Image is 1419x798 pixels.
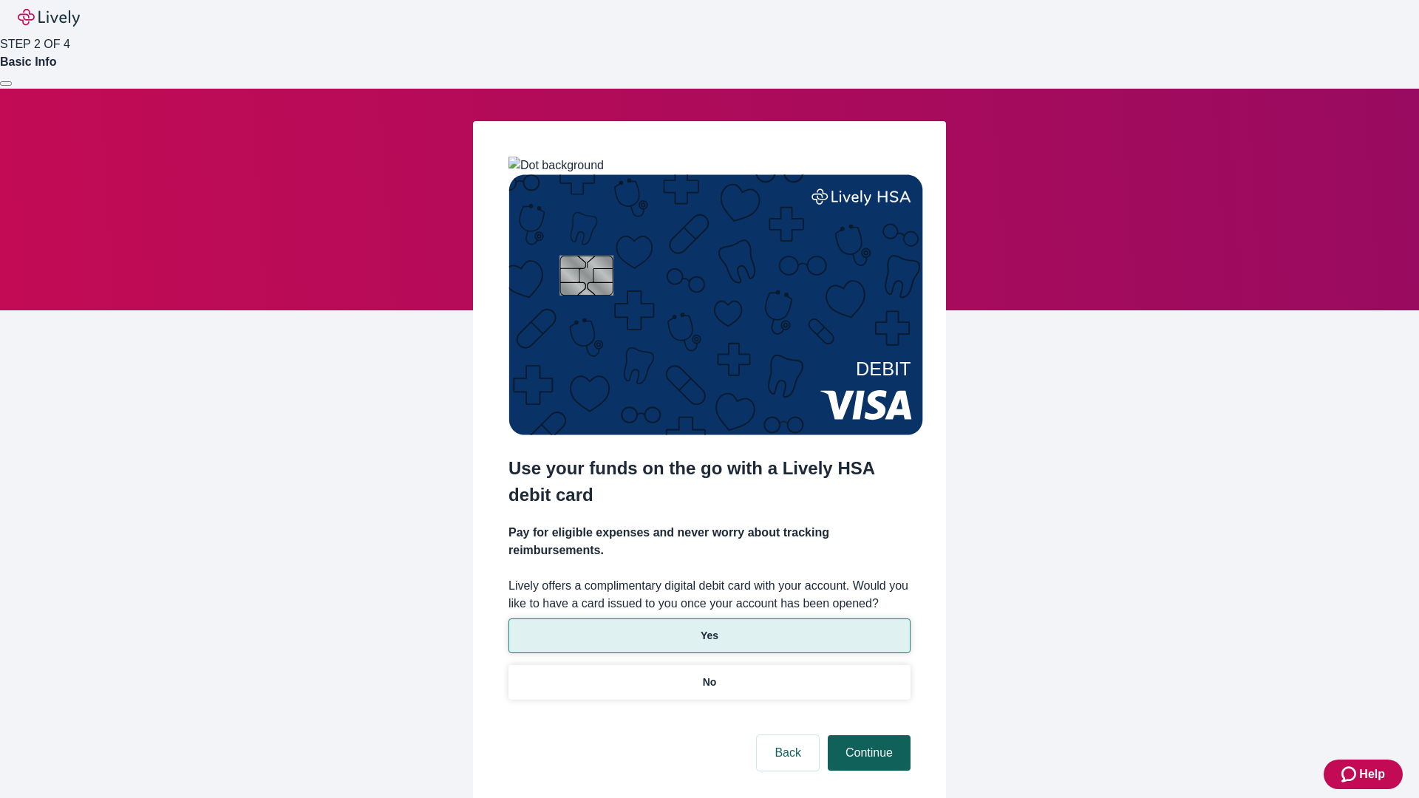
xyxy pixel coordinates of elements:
[508,455,911,508] h2: Use your funds on the go with a Lively HSA debit card
[701,628,718,644] p: Yes
[508,577,911,613] label: Lively offers a complimentary digital debit card with your account. Would you like to have a card...
[18,9,80,27] img: Lively
[508,174,923,435] img: Debit card
[508,665,911,700] button: No
[703,675,717,690] p: No
[757,735,819,771] button: Back
[828,735,911,771] button: Continue
[1341,765,1359,783] svg: Zendesk support icon
[508,618,911,653] button: Yes
[508,524,911,559] h4: Pay for eligible expenses and never worry about tracking reimbursements.
[1359,765,1385,783] span: Help
[508,157,604,174] img: Dot background
[1324,760,1403,789] button: Zendesk support iconHelp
